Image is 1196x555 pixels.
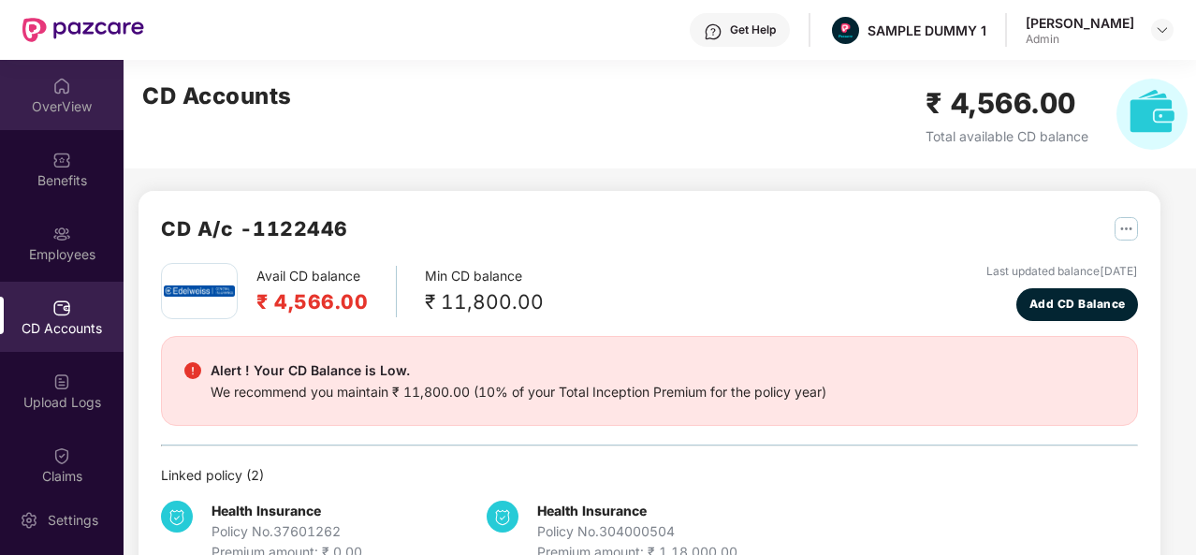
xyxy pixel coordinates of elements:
[926,81,1088,125] h2: ₹ 4,566.00
[161,213,348,244] h2: CD A/c - 1122446
[52,372,71,391] img: svg+xml;base64,PHN2ZyBpZD0iVXBsb2FkX0xvZ3MiIGRhdGEtbmFtZT0iVXBsb2FkIExvZ3MiIHhtbG5zPSJodHRwOi8vd3...
[1155,22,1170,37] img: svg+xml;base64,PHN2ZyBpZD0iRHJvcGRvd24tMzJ4MzIiIHhtbG5zPSJodHRwOi8vd3d3LnczLm9yZy8yMDAwL3N2ZyIgd2...
[211,503,321,518] b: Health Insurance
[868,22,986,39] div: SAMPLE DUMMY 1
[52,151,71,169] img: svg+xml;base64,PHN2ZyBpZD0iQmVuZWZpdHMiIHhtbG5zPSJodHRwOi8vd3d3LnczLm9yZy8yMDAwL3N2ZyIgd2lkdGg9Ij...
[211,521,362,542] div: Policy No. 37601262
[52,446,71,465] img: svg+xml;base64,PHN2ZyBpZD0iQ2xhaW0iIHhtbG5zPSJodHRwOi8vd3d3LnczLm9yZy8yMDAwL3N2ZyIgd2lkdGg9IjIwIi...
[52,77,71,95] img: svg+xml;base64,PHN2ZyBpZD0iSG9tZSIgeG1sbnM9Imh0dHA6Ly93d3cudzMub3JnLzIwMDAvc3ZnIiB3aWR0aD0iMjAiIG...
[184,362,201,379] img: svg+xml;base64,PHN2ZyBpZD0iRGFuZ2VyX2FsZXJ0IiBkYXRhLW5hbWU9IkRhbmdlciBhbGVydCIgeG1sbnM9Imh0dHA6Ly...
[1026,14,1134,32] div: [PERSON_NAME]
[161,465,1138,486] div: Linked policy ( 2 )
[52,225,71,243] img: svg+xml;base64,PHN2ZyBpZD0iRW1wbG95ZWVzIiB4bWxucz0iaHR0cDovL3d3dy53My5vcmcvMjAwMC9zdmciIHdpZHRoPS...
[730,22,776,37] div: Get Help
[832,17,859,44] img: Pazcare_Alternative_logo-01-01.png
[211,359,826,382] div: Alert ! Your CD Balance is Low.
[1026,32,1134,47] div: Admin
[926,128,1088,144] span: Total available CD balance
[704,22,722,41] img: svg+xml;base64,PHN2ZyBpZD0iSGVscC0zMngzMiIgeG1sbnM9Imh0dHA6Ly93d3cudzMub3JnLzIwMDAvc3ZnIiB3aWR0aD...
[425,266,544,317] div: Min CD balance
[42,511,104,530] div: Settings
[22,18,144,42] img: New Pazcare Logo
[52,299,71,317] img: svg+xml;base64,PHN2ZyBpZD0iQ0RfQWNjb3VudHMiIGRhdGEtbmFtZT0iQ0QgQWNjb3VudHMiIHhtbG5zPSJodHRwOi8vd3...
[487,501,518,533] img: svg+xml;base64,PHN2ZyB4bWxucz0iaHR0cDovL3d3dy53My5vcmcvMjAwMC9zdmciIHdpZHRoPSIzNCIgaGVpZ2h0PSIzNC...
[20,511,38,530] img: svg+xml;base64,PHN2ZyBpZD0iU2V0dGluZy0yMHgyMCIgeG1sbnM9Imh0dHA6Ly93d3cudzMub3JnLzIwMDAvc3ZnIiB3aW...
[537,503,647,518] b: Health Insurance
[1116,79,1188,150] img: svg+xml;base64,PHN2ZyB4bWxucz0iaHR0cDovL3d3dy53My5vcmcvMjAwMC9zdmciIHhtbG5zOnhsaW5rPSJodHRwOi8vd3...
[1016,288,1138,321] button: Add CD Balance
[256,266,397,317] div: Avail CD balance
[256,286,368,317] h2: ₹ 4,566.00
[986,263,1138,281] div: Last updated balance [DATE]
[164,285,235,296] img: edel.png
[1029,296,1126,314] span: Add CD Balance
[142,79,292,114] h2: CD Accounts
[537,521,737,542] div: Policy No. 304000504
[161,501,193,533] img: svg+xml;base64,PHN2ZyB4bWxucz0iaHR0cDovL3d3dy53My5vcmcvMjAwMC9zdmciIHdpZHRoPSIzNCIgaGVpZ2h0PSIzNC...
[1115,217,1138,241] img: svg+xml;base64,PHN2ZyB4bWxucz0iaHR0cDovL3d3dy53My5vcmcvMjAwMC9zdmciIHdpZHRoPSIyNSIgaGVpZ2h0PSIyNS...
[211,382,826,402] div: We recommend you maintain ₹ 11,800.00 (10% of your Total Inception Premium for the policy year)
[425,286,544,317] div: ₹ 11,800.00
